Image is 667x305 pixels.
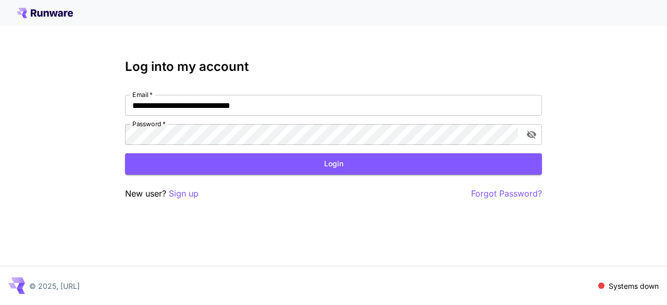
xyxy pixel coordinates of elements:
p: Systems down [609,280,659,291]
label: Email [132,90,153,99]
p: © 2025, [URL] [29,280,80,291]
h3: Log into my account [125,59,542,74]
button: toggle password visibility [522,125,541,144]
button: Forgot Password? [471,187,542,200]
button: Sign up [169,187,199,200]
p: New user? [125,187,199,200]
label: Password [132,119,166,128]
button: Login [125,153,542,175]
